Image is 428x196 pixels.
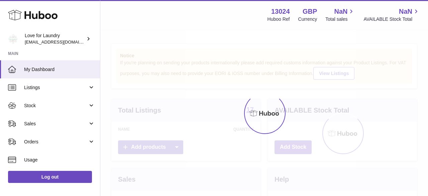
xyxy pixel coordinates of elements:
a: Log out [8,171,92,183]
span: [EMAIL_ADDRESS][DOMAIN_NAME] [25,39,98,45]
img: internalAdmin-13024@internal.huboo.com [8,34,18,44]
span: NaN [334,7,347,16]
span: Total sales [325,16,355,22]
span: Sales [24,121,88,127]
span: AVAILABLE Stock Total [363,16,420,22]
span: My Dashboard [24,66,95,73]
div: Huboo Ref [267,16,290,22]
a: NaN AVAILABLE Stock Total [363,7,420,22]
strong: GBP [303,7,317,16]
span: Listings [24,84,88,91]
span: Stock [24,103,88,109]
strong: 13024 [271,7,290,16]
a: NaN Total sales [325,7,355,22]
span: Orders [24,139,88,145]
span: NaN [399,7,412,16]
span: Usage [24,157,95,163]
div: Love for Laundry [25,32,85,45]
div: Currency [298,16,317,22]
